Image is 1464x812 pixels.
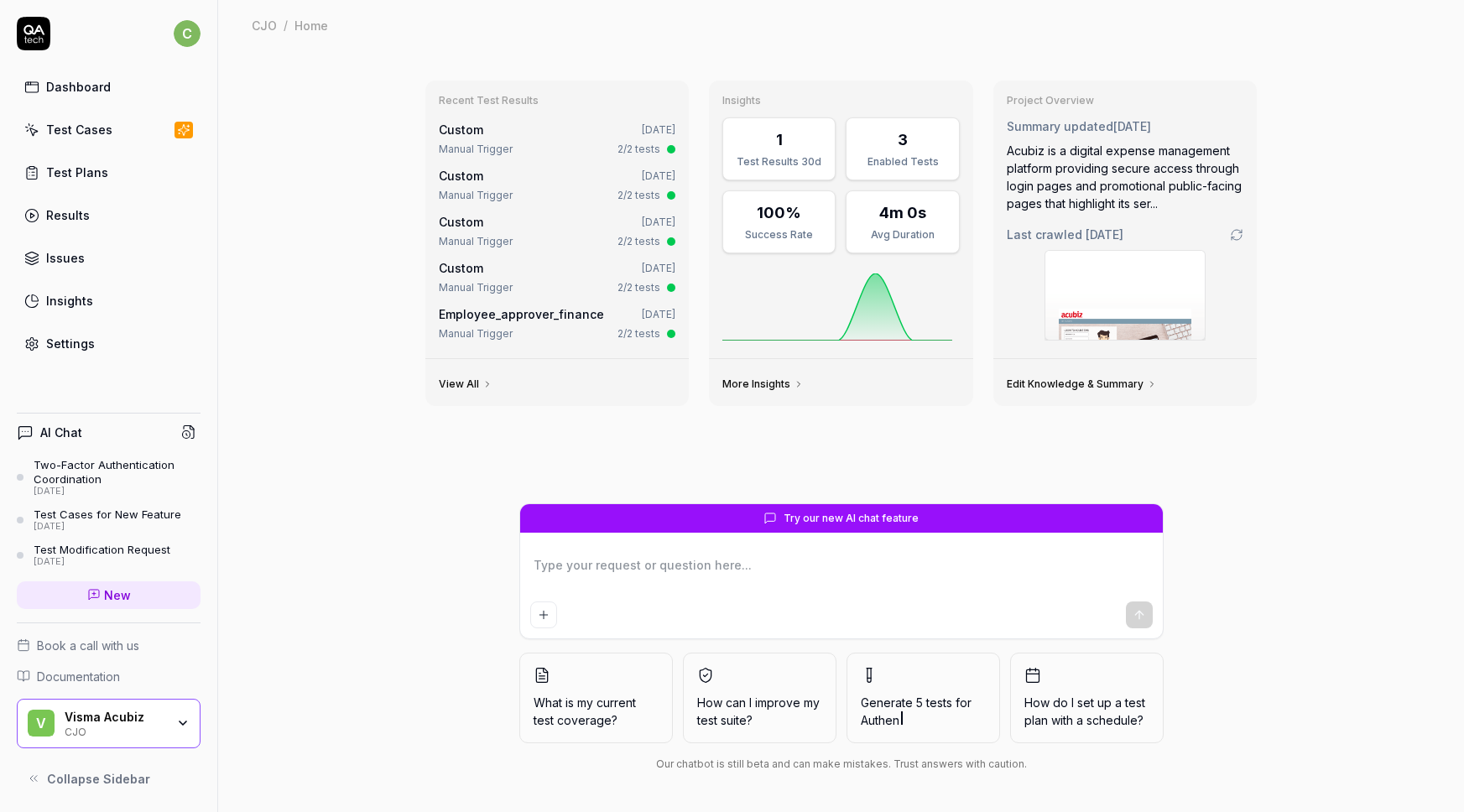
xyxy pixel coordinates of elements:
[898,128,908,151] div: 3
[17,543,201,568] a: Test Modification Request[DATE]
[1007,94,1244,107] h3: Project Overview
[439,326,513,341] div: Manual Trigger
[37,637,139,654] span: Book a call with us
[861,713,899,727] span: Authen
[17,284,201,317] a: Insights
[439,142,513,157] div: Manual Trigger
[65,724,165,737] div: CJO
[439,94,676,107] h3: Recent Test Results
[722,94,960,107] h3: Insights
[439,122,483,137] span: Custom
[642,308,675,320] time: [DATE]
[46,292,93,310] div: Insights
[1113,119,1151,133] time: [DATE]
[65,710,165,725] div: Visma Acubiz
[17,113,201,146] a: Test Cases
[34,507,181,521] div: Test Cases for New Feature
[284,17,288,34] div: /
[34,521,181,533] div: [DATE]
[17,637,201,654] a: Book a call with us
[252,17,277,34] div: CJO
[642,169,675,182] time: [DATE]
[683,653,836,743] button: How can I improve my test suite?
[1024,694,1149,729] span: How do I set up a test plan with a schedule?
[439,234,513,249] div: Manual Trigger
[46,249,85,267] div: Issues
[435,164,680,206] a: Custom[DATE]Manual Trigger2/2 tests
[37,668,120,685] span: Documentation
[519,757,1164,772] div: Our chatbot is still beta and can make mistakes. Trust answers with caution.
[784,511,919,526] span: Try our new AI chat feature
[857,227,948,242] div: Avg Duration
[435,210,680,252] a: Custom[DATE]Manual Trigger2/2 tests
[757,201,801,224] div: 100%
[34,543,170,556] div: Test Modification Request
[46,335,95,352] div: Settings
[642,216,675,228] time: [DATE]
[17,699,201,749] button: VVisma AcubizCJO
[17,458,201,497] a: Two-Factor Authentication Coordination[DATE]
[17,668,201,685] a: Documentation
[46,121,112,138] div: Test Cases
[617,280,660,295] div: 2/2 tests
[439,215,483,229] span: Custom
[17,199,201,232] a: Results
[857,154,948,169] div: Enabled Tests
[439,280,513,295] div: Manual Trigger
[1086,227,1123,242] time: [DATE]
[17,762,201,795] button: Collapse Sidebar
[439,307,604,321] a: Employee_approver_finance
[617,142,660,157] div: 2/2 tests
[530,601,557,628] button: Add attachment
[17,242,201,274] a: Issues
[776,128,783,151] div: 1
[435,302,680,345] a: Employee_approver_finance[DATE]Manual Trigger2/2 tests
[439,261,483,275] span: Custom
[34,486,201,497] div: [DATE]
[174,17,201,50] button: c
[879,201,926,224] div: 4m 0s
[28,710,55,737] span: V
[46,206,90,224] div: Results
[17,507,201,533] a: Test Cases for New Feature[DATE]
[642,262,675,274] time: [DATE]
[34,458,201,486] div: Two-Factor Authentication Coordination
[104,586,131,604] span: New
[435,117,680,160] a: Custom[DATE]Manual Trigger2/2 tests
[1230,228,1243,242] a: Go to crawling settings
[47,770,150,788] span: Collapse Sidebar
[534,694,659,729] span: What is my current test coverage?
[1045,251,1205,340] img: Screenshot
[722,377,804,391] a: More Insights
[519,653,673,743] button: What is my current test coverage?
[617,326,660,341] div: 2/2 tests
[733,154,825,169] div: Test Results 30d
[1007,377,1157,391] a: Edit Knowledge & Summary
[617,234,660,249] div: 2/2 tests
[439,377,492,391] a: View All
[439,188,513,203] div: Manual Trigger
[294,17,328,34] div: Home
[17,581,201,609] a: New
[1010,653,1164,743] button: How do I set up a test plan with a schedule?
[46,164,108,181] div: Test Plans
[17,327,201,360] a: Settings
[40,424,82,441] h4: AI Chat
[439,169,483,183] span: Custom
[617,188,660,203] div: 2/2 tests
[17,156,201,189] a: Test Plans
[847,653,1000,743] button: Generate 5 tests forAuthen
[435,256,680,299] a: Custom[DATE]Manual Trigger2/2 tests
[733,227,825,242] div: Success Rate
[1007,142,1244,212] div: Acubiz is a digital expense management platform providing secure access through login pages and p...
[642,123,675,136] time: [DATE]
[861,694,986,729] span: Generate 5 tests for
[34,556,170,568] div: [DATE]
[1007,119,1113,133] span: Summary updated
[174,20,201,47] span: c
[697,694,822,729] span: How can I improve my test suite?
[17,70,201,103] a: Dashboard
[46,78,111,96] div: Dashboard
[1007,226,1123,243] span: Last crawled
